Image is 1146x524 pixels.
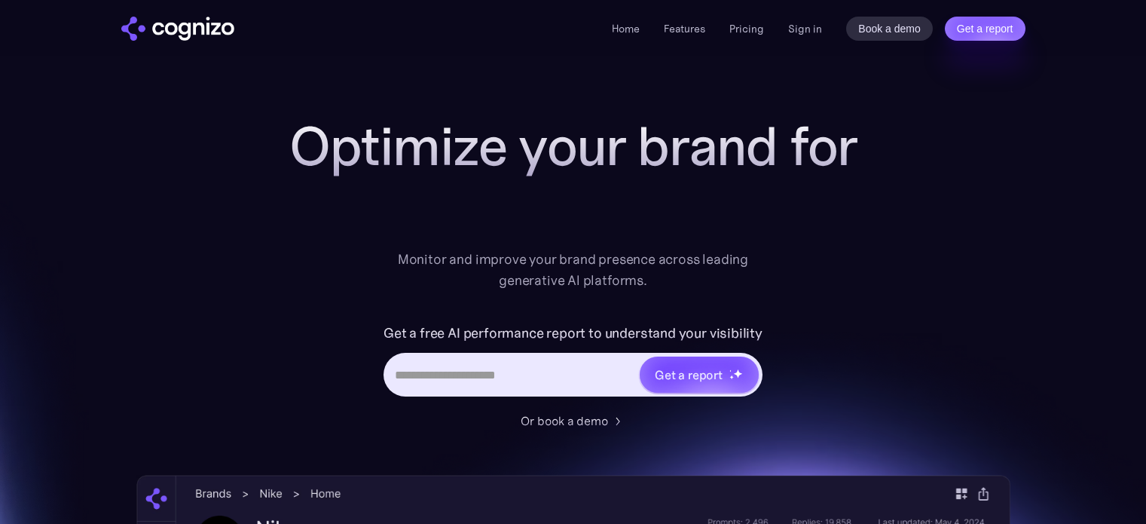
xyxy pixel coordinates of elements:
[521,412,626,430] a: Or book a demo
[788,20,822,38] a: Sign in
[664,22,705,35] a: Features
[121,17,234,41] a: home
[272,116,875,176] h1: Optimize your brand for
[521,412,608,430] div: Or book a demo
[729,375,735,380] img: star
[384,321,762,345] label: Get a free AI performance report to understand your visibility
[121,17,234,41] img: cognizo logo
[733,369,743,378] img: star
[729,22,764,35] a: Pricing
[945,17,1025,41] a: Get a report
[729,369,732,372] img: star
[846,17,933,41] a: Book a demo
[384,321,762,404] form: Hero URL Input Form
[655,366,723,384] div: Get a report
[612,22,640,35] a: Home
[638,355,760,394] a: Get a reportstarstarstar
[388,249,759,291] div: Monitor and improve your brand presence across leading generative AI platforms.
